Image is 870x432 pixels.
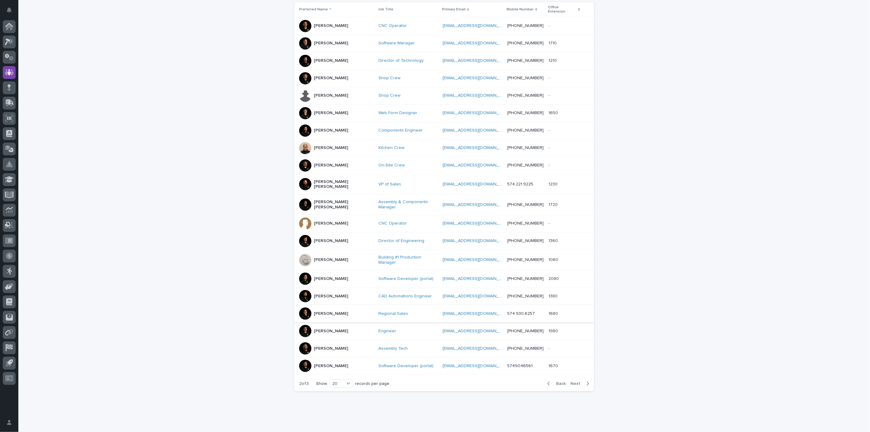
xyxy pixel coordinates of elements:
[294,357,594,375] tr: [PERSON_NAME]Software Developer (portal) [EMAIL_ADDRESS][DOMAIN_NAME] 574904656116701670
[378,255,438,265] a: Building #1 Production Manager
[507,258,544,262] a: [PHONE_NUMBER]
[443,311,512,316] a: [EMAIL_ADDRESS][DOMAIN_NAME]
[549,345,551,351] p: -
[548,4,577,15] p: Office Extension
[294,87,594,104] tr: [PERSON_NAME]Shop Crew [EMAIL_ADDRESS][DOMAIN_NAME] [PHONE_NUMBER]--
[443,346,512,351] a: [EMAIL_ADDRESS][DOMAIN_NAME]
[378,110,417,116] a: Web Form Designer
[294,305,594,322] tr: [PERSON_NAME]Regional Sales [EMAIL_ADDRESS][DOMAIN_NAME] 574.930.625716801680
[294,322,594,340] tr: [PERSON_NAME]Engineer [EMAIL_ADDRESS][DOMAIN_NAME] [PHONE_NUMBER]19801980
[507,146,544,150] a: [PHONE_NUMBER]
[443,58,512,63] a: [EMAIL_ADDRESS][DOMAIN_NAME]
[442,6,466,13] p: Primary Email
[549,144,551,151] p: -
[507,277,544,281] a: [PHONE_NUMBER]
[378,41,415,46] a: Software Manager
[314,363,348,369] p: [PERSON_NAME]
[507,203,544,207] a: [PHONE_NUMBER]
[549,109,560,116] p: 1650
[443,93,512,98] a: [EMAIL_ADDRESS][DOMAIN_NAME]
[378,23,407,28] a: CNC Operator
[314,58,348,63] p: [PERSON_NAME]
[314,329,348,334] p: [PERSON_NAME]
[294,17,594,35] tr: [PERSON_NAME]CNC Operator [EMAIL_ADDRESS][DOMAIN_NAME] [PHONE_NUMBER]--
[443,277,512,281] a: [EMAIL_ADDRESS][DOMAIN_NAME]
[507,58,544,63] a: [PHONE_NUMBER]
[294,35,594,52] tr: [PERSON_NAME]Software Manager [EMAIL_ADDRESS][DOMAIN_NAME] [PHONE_NUMBER]17101710
[507,182,534,186] a: 574.221.9225
[507,6,534,13] p: Mobile Number
[507,346,544,351] a: [PHONE_NUMBER]
[294,104,594,122] tr: [PERSON_NAME]Web Form Designer [EMAIL_ADDRESS][DOMAIN_NAME] [PHONE_NUMBER]16501650
[542,381,568,386] button: Back
[294,174,594,195] tr: [PERSON_NAME] [PERSON_NAME]VP of Sales [EMAIL_ADDRESS][DOMAIN_NAME] 574.221.922512301230
[443,76,512,80] a: [EMAIL_ADDRESS][DOMAIN_NAME]
[549,57,558,63] p: 1210
[443,146,512,150] a: [EMAIL_ADDRESS][DOMAIN_NAME]
[549,22,551,28] p: -
[443,239,512,243] a: [EMAIL_ADDRESS][DOMAIN_NAME]
[378,182,401,187] a: VP of Sales
[507,163,544,167] a: [PHONE_NUMBER]
[507,93,544,98] a: [PHONE_NUMBER]
[8,7,16,17] div: Notifications
[549,256,560,263] p: 1060
[294,250,594,270] tr: [PERSON_NAME]Building #1 Production Manager [EMAIL_ADDRESS][DOMAIN_NAME] [PHONE_NUMBER]10601060
[507,76,544,80] a: [PHONE_NUMBER]
[294,157,594,174] tr: [PERSON_NAME]On-Site Crew [EMAIL_ADDRESS][DOMAIN_NAME] [PHONE_NUMBER]--
[443,163,512,167] a: [EMAIL_ADDRESS][DOMAIN_NAME]
[294,232,594,250] tr: [PERSON_NAME]Director of Engineering [EMAIL_ADDRESS][DOMAIN_NAME] [PHONE_NUMBER]13601360
[3,4,16,17] button: Notifications
[314,110,348,116] p: [PERSON_NAME]
[378,276,433,281] a: Software Developer (portal)
[314,221,348,226] p: [PERSON_NAME]
[443,41,512,45] a: [EMAIL_ADDRESS][DOMAIN_NAME]
[378,238,424,244] a: Director of Engineering
[507,239,544,243] a: [PHONE_NUMBER]
[314,76,348,81] p: [PERSON_NAME]
[294,340,594,357] tr: [PERSON_NAME]Assembly Tech [EMAIL_ADDRESS][DOMAIN_NAME] [PHONE_NUMBER]--
[378,163,405,168] a: On-Site Crew
[507,311,535,316] a: 574.930.6257
[549,275,560,281] p: 2080
[443,329,512,333] a: [EMAIL_ADDRESS][DOMAIN_NAME]
[571,382,584,386] span: Next
[549,220,551,226] p: -
[378,363,433,369] a: Software Developer (portal)
[314,238,348,244] p: [PERSON_NAME]
[507,24,544,28] a: [PHONE_NUMBER]
[294,52,594,69] tr: [PERSON_NAME]Director of Technology [EMAIL_ADDRESS][DOMAIN_NAME] [PHONE_NUMBER]12101210
[378,311,408,316] a: Regional Sales
[549,327,560,334] p: 1980
[378,58,424,63] a: Director of Technology
[314,276,348,281] p: [PERSON_NAME]
[507,111,544,115] a: [PHONE_NUMBER]
[314,163,348,168] p: [PERSON_NAME]
[314,294,348,299] p: [PERSON_NAME]
[294,69,594,87] tr: [PERSON_NAME]Shop Crew [EMAIL_ADDRESS][DOMAIN_NAME] [PHONE_NUMBER]--
[443,258,512,262] a: [EMAIL_ADDRESS][DOMAIN_NAME]
[507,41,544,45] a: [PHONE_NUMBER]
[294,139,594,157] tr: [PERSON_NAME]Kitchen Crew [EMAIL_ADDRESS][DOMAIN_NAME] [PHONE_NUMBER]--
[443,128,512,132] a: [EMAIL_ADDRESS][DOMAIN_NAME]
[378,329,396,334] a: Engineer
[314,93,348,98] p: [PERSON_NAME]
[314,346,348,351] p: [PERSON_NAME]
[443,24,512,28] a: [EMAIL_ADDRESS][DOMAIN_NAME]
[314,311,348,316] p: [PERSON_NAME]
[316,381,327,386] p: Show
[549,127,551,133] p: -
[378,199,438,210] a: Assembly & Components Manager
[549,74,551,81] p: -
[552,382,566,386] span: Back
[507,329,544,333] a: [PHONE_NUMBER]
[549,292,559,299] p: 1380
[314,23,348,28] p: [PERSON_NAME]
[549,181,559,187] p: 1230
[314,41,348,46] p: [PERSON_NAME]
[378,6,393,13] p: Job Title
[314,257,348,263] p: [PERSON_NAME]
[443,182,512,186] a: [EMAIL_ADDRESS][DOMAIN_NAME]
[294,270,594,288] tr: [PERSON_NAME]Software Developer (portal) [EMAIL_ADDRESS][DOMAIN_NAME] [PHONE_NUMBER]20802080
[549,237,560,244] p: 1360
